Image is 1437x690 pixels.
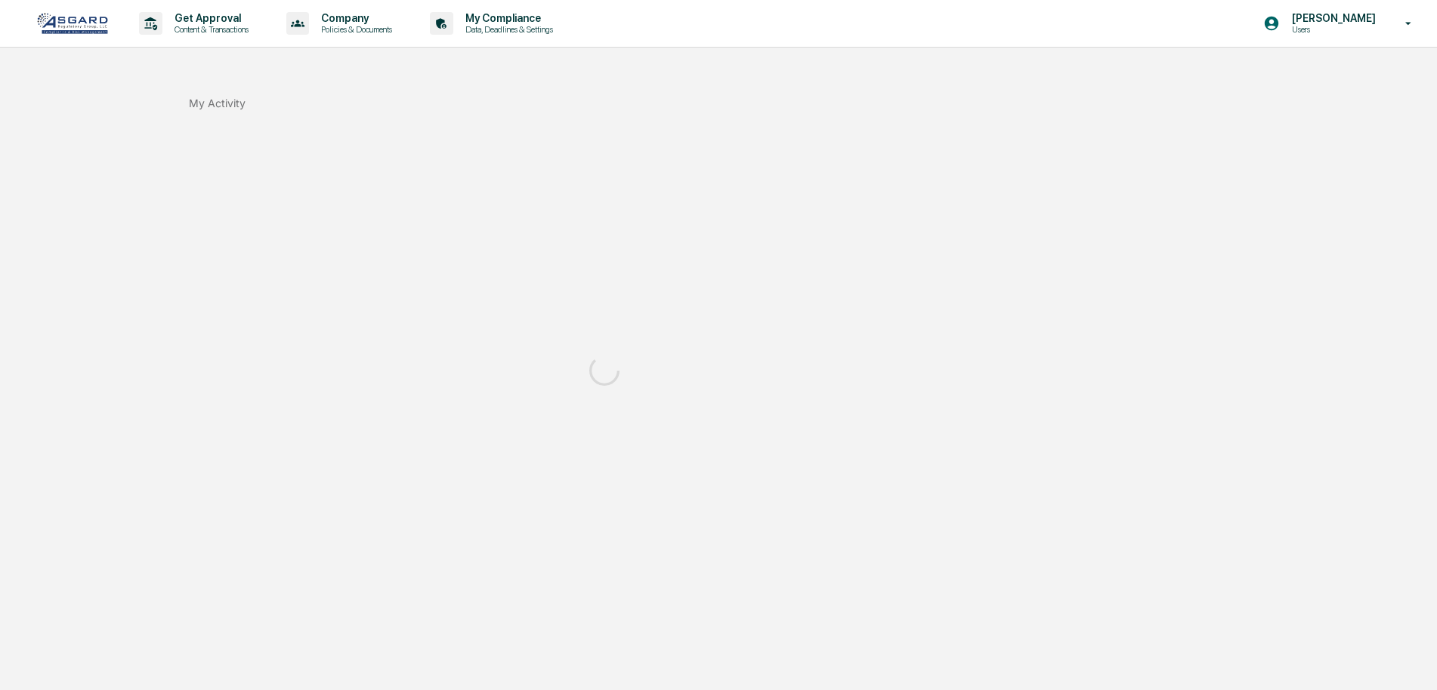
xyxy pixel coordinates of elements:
[189,97,246,109] div: My Activity
[36,12,109,35] img: logo
[309,24,400,35] p: Policies & Documents
[1280,12,1383,24] p: [PERSON_NAME]
[1280,24,1383,35] p: Users
[453,24,561,35] p: Data, Deadlines & Settings
[309,12,400,24] p: Company
[162,12,256,24] p: Get Approval
[453,12,561,24] p: My Compliance
[162,24,256,35] p: Content & Transactions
